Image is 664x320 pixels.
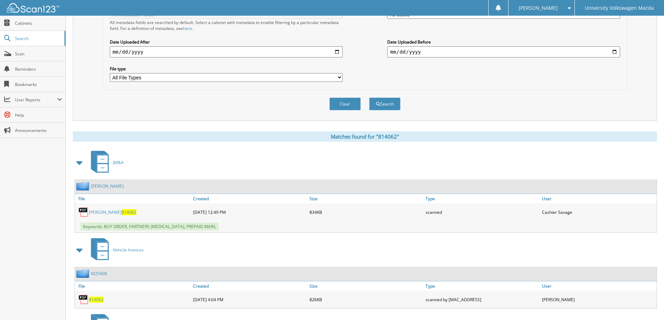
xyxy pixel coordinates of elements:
[540,281,657,291] a: User
[7,3,59,13] img: scan123-logo-white.svg
[87,236,144,264] a: Vehicle Invoices
[329,97,361,110] button: Clear
[110,19,343,31] div: All metadata fields are searched by default. Select a cabinet with metadata to enable filtering b...
[91,271,107,276] a: M25408
[424,205,540,219] div: scanned
[369,97,400,110] button: Search
[519,6,558,10] span: [PERSON_NAME]
[308,205,424,219] div: 834KB
[387,46,620,57] input: end
[110,39,343,45] label: Date Uploaded After
[15,127,62,133] span: Announcements
[629,287,664,320] iframe: Chat Widget
[78,294,89,305] img: PDF.png
[76,269,91,278] img: folder2.png
[191,205,308,219] div: [DATE] 12:49 PM
[113,247,144,253] span: Vehicle Invoices
[110,66,343,72] label: File type
[89,209,136,215] a: [PERSON_NAME]814062
[15,36,61,41] span: Search
[308,194,424,203] a: Size
[540,205,657,219] div: Cashier Savage
[387,39,620,45] label: Date Uploaded Before
[15,112,62,118] span: Help
[191,292,308,306] div: [DATE] 4:04 PM
[424,281,540,291] a: Type
[89,297,104,303] a: 814062
[15,20,62,26] span: Cabinets
[91,183,124,189] a: [PERSON_NAME]
[191,281,308,291] a: Created
[75,281,191,291] a: File
[122,209,136,215] span: 814062
[191,194,308,203] a: Created
[308,281,424,291] a: Size
[110,46,343,57] input: start
[540,292,657,306] div: [PERSON_NAME]
[424,194,540,203] a: Type
[15,66,62,72] span: Reminders
[15,97,57,103] span: User Reports
[15,51,62,57] span: Scan
[80,223,219,231] span: Keywords: BUY ORDER, PARTNERS [MEDICAL_DATA], PREPAID MAIN,
[87,149,124,176] a: JM&A
[424,292,540,306] div: scanned by [MAC_ADDRESS]
[113,159,124,165] span: JM&A
[585,6,654,10] span: University Volkswagen Mazda
[76,182,91,190] img: folder2.png
[15,81,62,87] span: Bookmarks
[75,194,191,203] a: File
[73,131,657,142] div: Matches found for "814062"
[540,194,657,203] a: User
[78,207,89,217] img: PDF.png
[183,25,192,31] a: here
[308,292,424,306] div: 826KB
